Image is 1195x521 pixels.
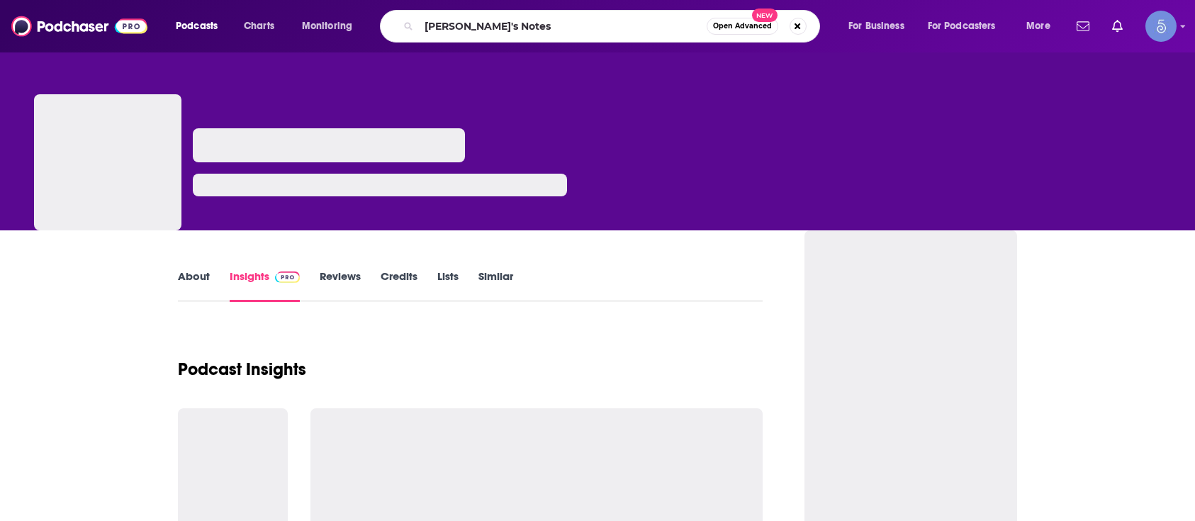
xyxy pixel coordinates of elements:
[320,269,361,302] a: Reviews
[707,18,778,35] button: Open AdvancedNew
[166,15,236,38] button: open menu
[1145,11,1177,42] img: User Profile
[230,269,300,302] a: InsightsPodchaser Pro
[919,15,1016,38] button: open menu
[11,13,147,40] img: Podchaser - Follow, Share and Rate Podcasts
[302,16,352,36] span: Monitoring
[235,15,283,38] a: Charts
[178,359,306,380] h1: Podcast Insights
[244,16,274,36] span: Charts
[1145,11,1177,42] span: Logged in as Spiral5-G1
[838,15,922,38] button: open menu
[419,15,707,38] input: Search podcasts, credits, & more...
[381,269,417,302] a: Credits
[437,269,459,302] a: Lists
[1016,15,1068,38] button: open menu
[752,9,778,22] span: New
[713,23,772,30] span: Open Advanced
[178,269,210,302] a: About
[275,271,300,283] img: Podchaser Pro
[848,16,904,36] span: For Business
[292,15,371,38] button: open menu
[393,10,834,43] div: Search podcasts, credits, & more...
[928,16,996,36] span: For Podcasters
[176,16,218,36] span: Podcasts
[478,269,513,302] a: Similar
[1145,11,1177,42] button: Show profile menu
[1106,14,1128,38] a: Show notifications dropdown
[1026,16,1050,36] span: More
[1071,14,1095,38] a: Show notifications dropdown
